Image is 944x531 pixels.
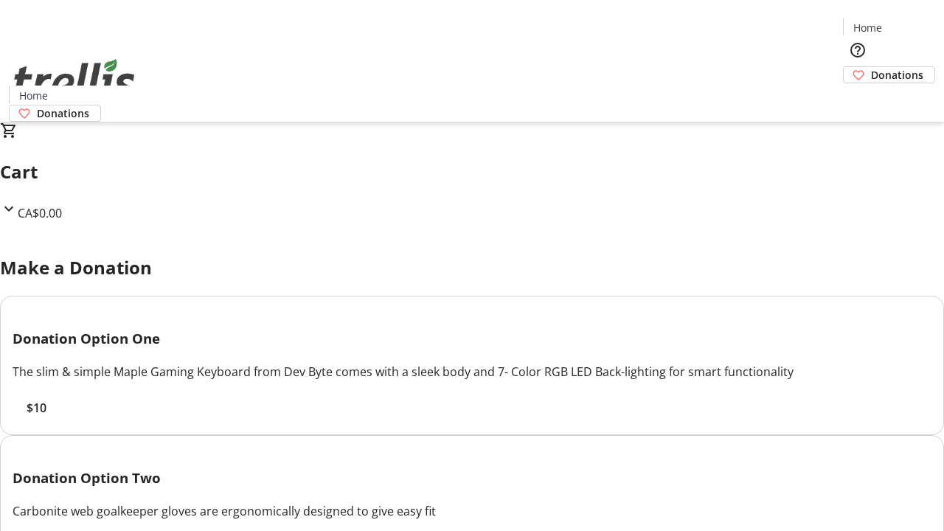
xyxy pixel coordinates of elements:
[27,399,46,417] span: $10
[19,88,48,103] span: Home
[843,83,872,113] button: Cart
[9,43,140,117] img: Orient E2E Organization qZZYhsQYOi's Logo
[13,468,931,488] h3: Donation Option Two
[18,205,62,221] span: CA$0.00
[843,66,935,83] a: Donations
[871,67,923,83] span: Donations
[13,399,60,417] button: $10
[13,328,931,349] h3: Donation Option One
[10,88,57,103] a: Home
[13,363,931,381] div: The slim & simple Maple Gaming Keyboard from Dev Byte comes with a sleek body and 7- Color RGB LE...
[843,35,872,65] button: Help
[9,105,101,122] a: Donations
[853,20,882,35] span: Home
[13,502,931,520] div: Carbonite web goalkeeper gloves are ergonomically designed to give easy fit
[37,105,89,121] span: Donations
[844,20,891,35] a: Home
